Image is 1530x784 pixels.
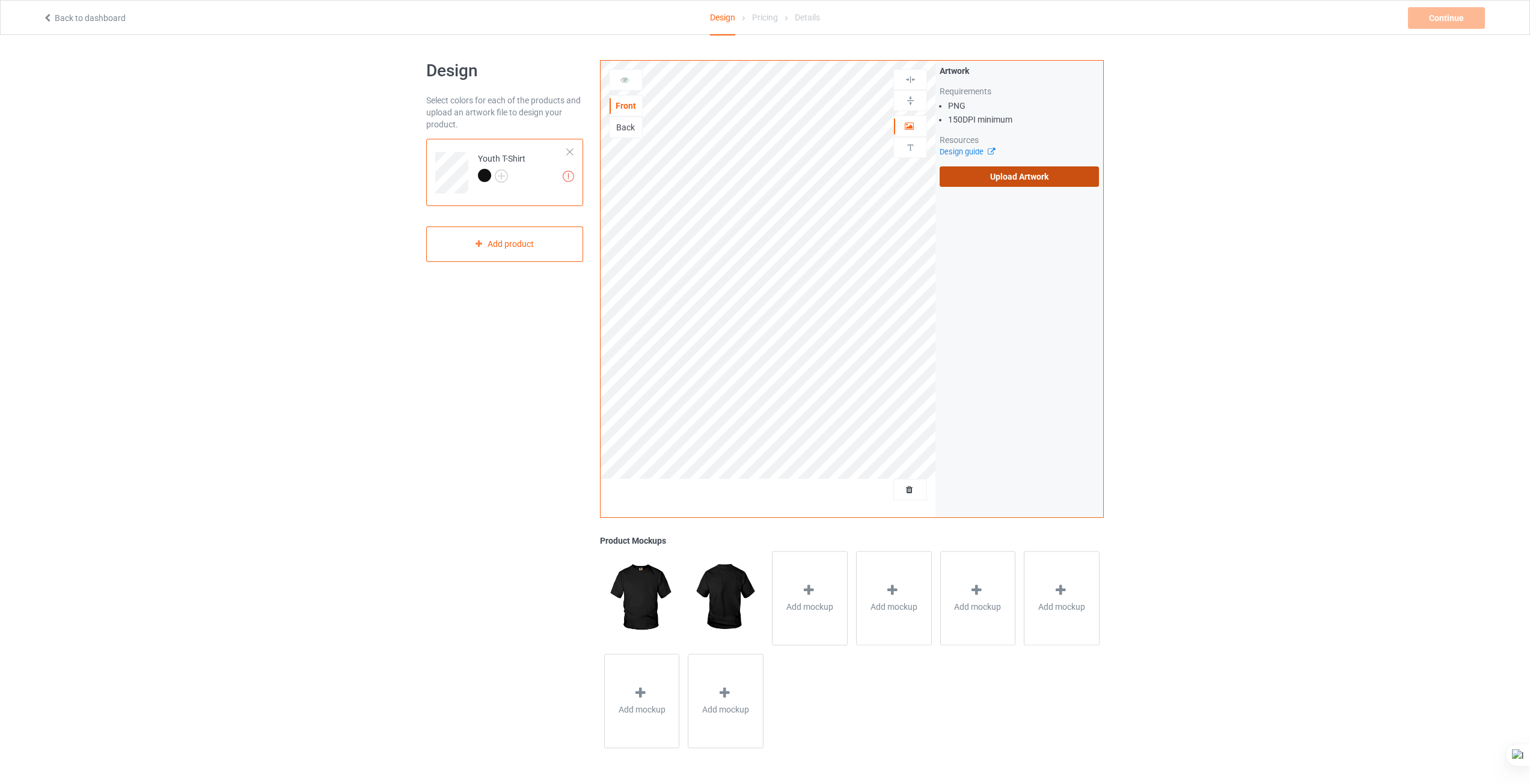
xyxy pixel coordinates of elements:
div: Add mockup [688,654,763,748]
img: regular.jpg [604,551,679,645]
div: Add mockup [772,551,848,645]
span: Add mockup [619,703,666,716]
img: regular.jpg [688,551,763,645]
a: Design guide [940,147,994,156]
div: Select colors for each of the products and upload an artwork file to design your product. [426,94,583,130]
span: Add mockup [786,601,833,613]
h1: Design [426,60,583,82]
div: Details [795,1,820,34]
span: Add mockup [954,601,1001,613]
img: svg%3E%0A [905,142,916,153]
div: Add product [426,226,583,262]
div: Artwork [940,65,1099,77]
li: 150 DPI minimum [948,114,1099,126]
div: Requirements [940,85,1099,97]
span: Add mockup [871,601,917,613]
div: Front [610,100,642,112]
img: svg%3E%0A [905,74,916,85]
div: Design [710,1,735,35]
li: PNG [948,100,1099,112]
div: Add mockup [856,551,932,645]
span: Add mockup [702,703,749,716]
div: Resources [940,134,1099,146]
div: Add mockup [1024,551,1100,645]
div: Youth T-Shirt [478,153,525,181]
label: Upload Artwork [940,166,1099,187]
span: Add mockup [1038,601,1085,613]
div: Pricing [752,1,778,34]
div: Product Mockups [600,535,1104,547]
div: Back [610,121,642,133]
div: Youth T-Shirt [426,139,583,206]
a: Back to dashboard [43,13,126,23]
div: Add mockup [940,551,1016,645]
img: exclamation icon [563,171,574,182]
img: svg+xml;base64,PD94bWwgdmVyc2lvbj0iMS4wIiBlbmNvZGluZz0iVVRGLTgiPz4KPHN2ZyB3aWR0aD0iMjJweCIgaGVpZ2... [495,169,508,183]
div: Add mockup [604,654,680,748]
img: svg%3E%0A [905,95,916,106]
